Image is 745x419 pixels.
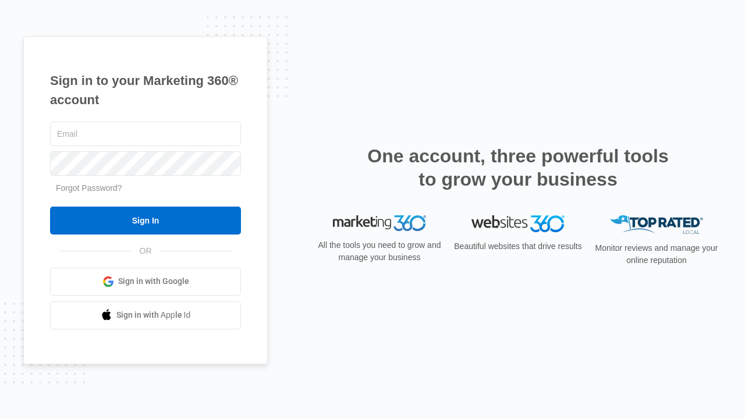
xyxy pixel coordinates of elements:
[364,144,672,191] h2: One account, three powerful tools to grow your business
[453,240,583,253] p: Beautiful websites that drive results
[50,207,241,235] input: Sign In
[314,239,445,264] p: All the tools you need to grow and manage your business
[50,268,241,296] a: Sign in with Google
[50,122,241,146] input: Email
[50,71,241,109] h1: Sign in to your Marketing 360® account
[333,215,426,232] img: Marketing 360
[56,183,122,193] a: Forgot Password?
[591,242,722,267] p: Monitor reviews and manage your online reputation
[50,301,241,329] a: Sign in with Apple Id
[118,275,189,287] span: Sign in with Google
[132,245,160,257] span: OR
[471,215,565,232] img: Websites 360
[610,215,703,235] img: Top Rated Local
[116,309,191,321] span: Sign in with Apple Id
